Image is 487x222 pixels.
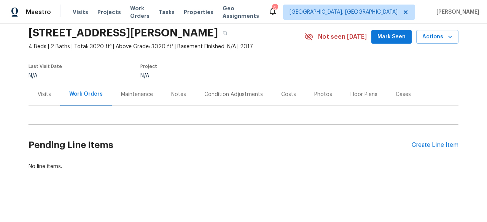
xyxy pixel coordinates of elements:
[69,90,103,98] div: Work Orders
[26,8,51,16] span: Maestro
[29,43,304,50] span: 4 Beds | 2 Baths | Total: 3020 ft² | Above Grade: 3020 ft² | Basement Finished: N/A | 2017
[159,9,175,15] span: Tasks
[318,33,367,41] span: Not seen [DATE]
[38,91,51,98] div: Visits
[140,73,286,79] div: N/A
[73,8,88,16] span: Visits
[272,5,277,12] div: 6
[223,5,259,20] span: Geo Assignments
[377,32,406,42] span: Mark Seen
[290,8,398,16] span: [GEOGRAPHIC_DATA], [GEOGRAPHIC_DATA]
[97,8,121,16] span: Projects
[433,8,479,16] span: [PERSON_NAME]
[281,91,296,98] div: Costs
[29,128,412,163] h2: Pending Line Items
[140,64,157,69] span: Project
[371,30,412,44] button: Mark Seen
[29,163,458,170] div: No line items.
[171,91,186,98] div: Notes
[29,73,62,79] div: N/A
[121,91,153,98] div: Maintenance
[412,142,458,149] div: Create Line Item
[314,91,332,98] div: Photos
[130,5,150,20] span: Work Orders
[422,32,452,42] span: Actions
[416,30,458,44] button: Actions
[204,91,263,98] div: Condition Adjustments
[396,91,411,98] div: Cases
[350,91,377,98] div: Floor Plans
[29,29,218,37] h2: [STREET_ADDRESS][PERSON_NAME]
[184,8,213,16] span: Properties
[29,64,62,69] span: Last Visit Date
